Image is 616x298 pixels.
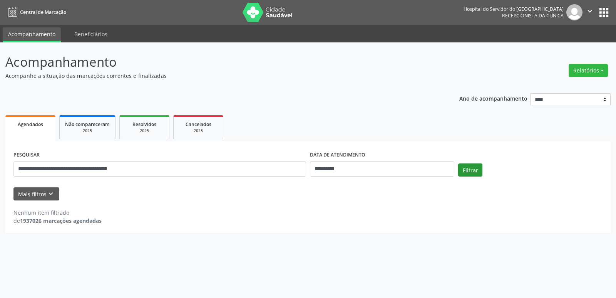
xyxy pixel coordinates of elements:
[186,121,211,128] span: Cancelados
[310,149,365,161] label: DATA DE ATENDIMENTO
[458,163,482,177] button: Filtrar
[502,12,564,19] span: Recepcionista da clínica
[583,4,597,20] button: 
[47,190,55,198] i: keyboard_arrow_down
[3,27,61,42] a: Acompanhamento
[65,128,110,134] div: 2025
[13,209,102,217] div: Nenhum item filtrado
[18,121,43,128] span: Agendados
[20,217,102,224] strong: 1937026 marcações agendadas
[69,27,113,41] a: Beneficiários
[5,6,66,19] a: Central de Marcação
[20,9,66,15] span: Central de Marcação
[132,121,156,128] span: Resolvidos
[569,64,608,77] button: Relatórios
[13,217,102,225] div: de
[13,149,40,161] label: PESQUISAR
[464,6,564,12] div: Hospital do Servidor do [GEOGRAPHIC_DATA]
[179,128,218,134] div: 2025
[13,187,59,201] button: Mais filtroskeyboard_arrow_down
[597,6,611,19] button: apps
[65,121,110,128] span: Não compareceram
[566,4,583,20] img: img
[5,52,429,72] p: Acompanhamento
[459,93,527,103] p: Ano de acompanhamento
[586,7,594,15] i: 
[5,72,429,80] p: Acompanhe a situação das marcações correntes e finalizadas
[125,128,164,134] div: 2025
